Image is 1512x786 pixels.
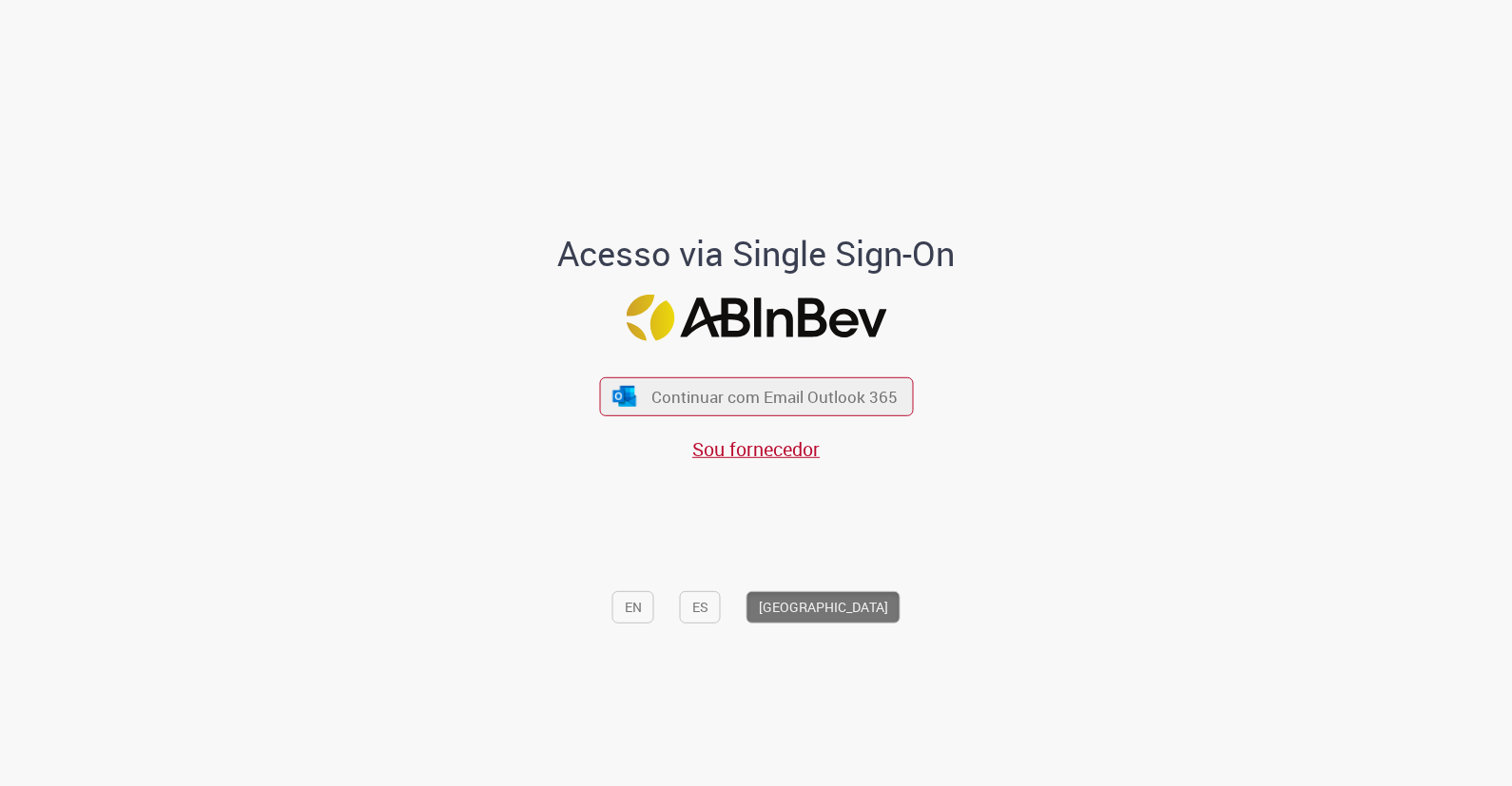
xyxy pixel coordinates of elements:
a: Sou fornecedor [692,436,820,462]
button: ES [680,591,721,623]
span: Continuar com Email Outlook 365 [651,386,898,408]
button: [GEOGRAPHIC_DATA] [746,591,901,623]
img: Logo ABInBev [626,295,886,341]
button: EN [612,591,654,623]
img: ícone Azure/Microsoft 360 [611,386,638,406]
h1: Acesso via Single Sign-On [493,235,1020,273]
button: ícone Azure/Microsoft 360 Continuar com Email Outlook 365 [599,377,913,416]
